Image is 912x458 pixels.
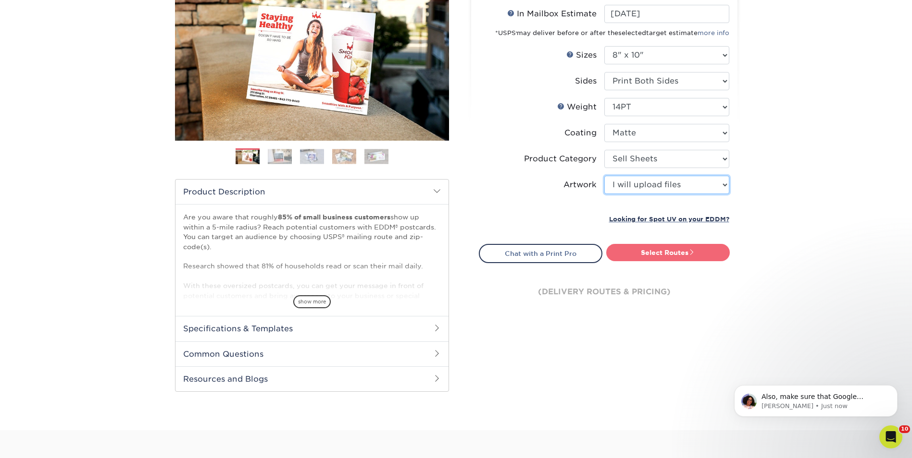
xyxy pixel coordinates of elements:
[566,49,597,61] div: Sizes
[606,244,730,261] a: Select Routes
[879,425,902,448] iframe: Intercom live chat
[175,180,449,204] h2: Product Description
[268,149,292,164] img: EDDM 02
[516,31,517,34] sup: ®
[278,213,390,221] strong: 85% of small business customers
[604,5,729,23] input: Select Date
[524,153,597,165] div: Product Category
[609,216,729,223] small: Looking for Spot UV on your EDDM?
[479,263,730,321] div: (delivery routes & pricing)
[293,295,331,308] span: show more
[175,366,449,391] h2: Resources and Blogs
[364,149,388,164] img: EDDM 05
[507,8,597,20] div: In Mailbox Estimate
[236,149,260,166] img: EDDM 01
[563,179,597,191] div: Artwork
[183,212,441,388] p: Are you aware that roughly show up within a 5-mile radius? Reach potential customers with EDDM® p...
[557,101,597,113] div: Weight
[495,29,729,36] small: *USPS may deliver before or after the target estimate
[175,316,449,341] h2: Specifications & Templates
[618,29,646,36] span: selected
[300,149,324,164] img: EDDM 03
[479,244,602,263] a: Chat with a Print Pro
[720,365,912,432] iframe: Intercom notifications message
[609,214,729,223] a: Looking for Spot UV on your EDDM?
[698,29,729,36] a: more info
[899,425,910,433] span: 10
[575,75,597,87] div: Sides
[564,127,597,139] div: Coating
[175,341,449,366] h2: Common Questions
[332,149,356,164] img: EDDM 04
